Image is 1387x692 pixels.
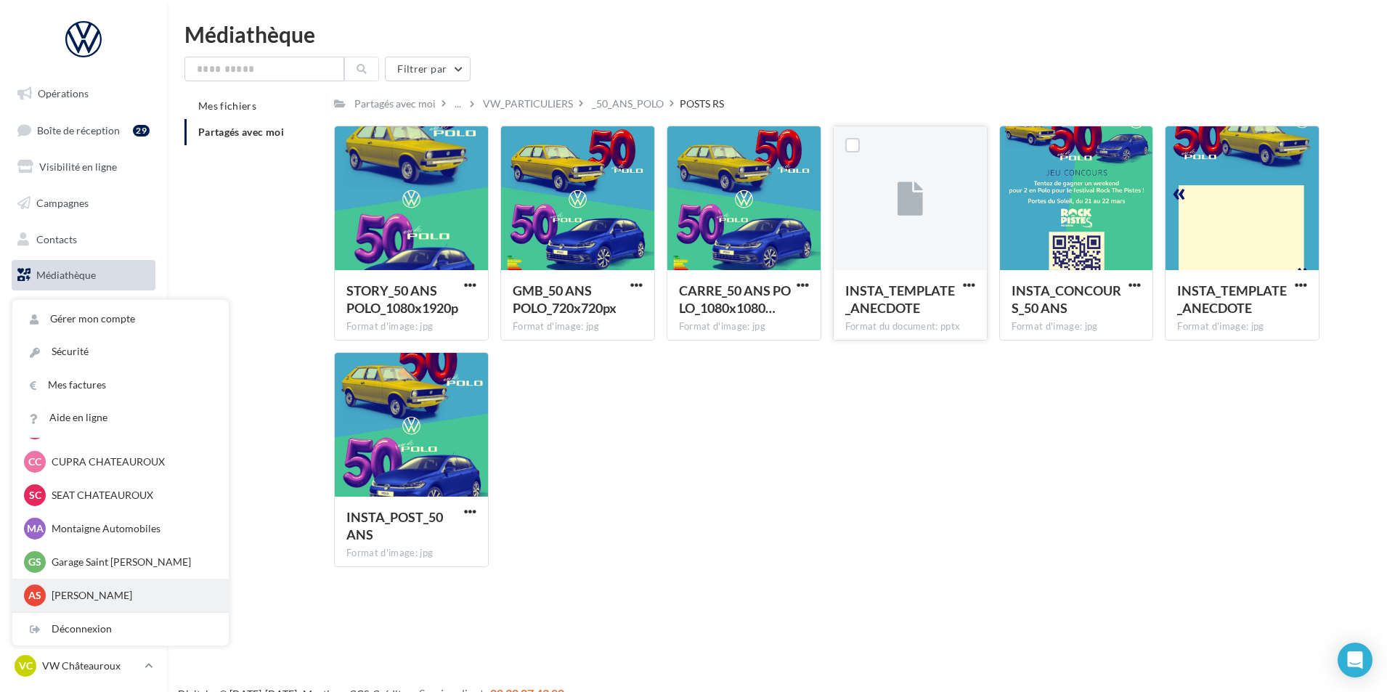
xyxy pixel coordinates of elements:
span: GMB_50 ANS POLO_720x720px [513,282,617,316]
div: Format du document: pptx [845,320,975,333]
span: INSTA_POST_50 ANS [346,509,443,542]
span: Visibilité en ligne [39,160,117,173]
a: Campagnes [9,188,158,219]
span: SC [29,488,41,502]
a: Opérations [9,78,158,109]
div: POSTS RS [680,97,724,111]
span: CC [28,455,41,469]
span: VC [19,659,33,673]
p: VW Châteauroux [42,659,139,673]
span: Partagés avec moi [198,126,284,138]
span: GS [28,555,41,569]
span: Mes fichiers [198,99,256,112]
div: Format d'image: jpg [346,547,476,560]
p: SEAT CHATEAUROUX [52,488,211,502]
span: Contacts [36,232,77,245]
div: 29 [133,125,150,137]
a: Sécurité [12,335,229,368]
span: STORY_50 ANS POLO_1080x1920p [346,282,458,316]
div: Open Intercom Messenger [1338,643,1372,677]
div: Partagés avec moi [354,97,436,111]
span: CARRE_50 ANS POLO_1080x1080px [679,282,791,316]
a: PLV et print personnalisable [9,333,158,375]
div: Format d'image: jpg [1012,320,1142,333]
a: Contacts [9,224,158,255]
a: Mes factures [12,369,229,402]
div: Format d'image: jpg [346,320,476,333]
span: INSTA_TEMPLATE_ANECDOTE [845,282,955,316]
a: Boîte de réception29 [9,115,158,146]
a: Visibilité en ligne [9,152,158,182]
span: AS [28,588,41,603]
a: Médiathèque [9,260,158,290]
p: [PERSON_NAME] [52,588,211,603]
span: Opérations [38,87,89,99]
a: Campagnes DataOnDemand [9,380,158,423]
div: _50_ANS_POLO [592,97,664,111]
a: VC VW Châteauroux [12,652,155,680]
button: Filtrer par [385,57,471,81]
span: INSTA_CONCOURS_50 ANS [1012,282,1121,316]
p: CUPRA CHATEAUROUX [52,455,211,469]
div: Déconnexion [12,613,229,646]
div: Médiathèque [184,23,1370,45]
div: Format d'image: jpg [513,320,643,333]
span: MA [27,521,44,536]
span: Campagnes [36,197,89,209]
div: VW_PARTICULIERS [483,97,573,111]
span: Médiathèque [36,269,96,281]
p: Montaigne Automobiles [52,521,211,536]
a: Calendrier [9,296,158,327]
span: INSTA_TEMPLATE_ANECDOTE [1177,282,1287,316]
div: Format d'image: jpg [1177,320,1307,333]
p: Garage Saint [PERSON_NAME] [52,555,211,569]
div: Format d'image: jpg [679,320,809,333]
a: Aide en ligne [12,402,229,434]
a: Gérer mon compte [12,303,229,335]
span: Boîte de réception [37,123,120,136]
div: ... [452,94,464,114]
